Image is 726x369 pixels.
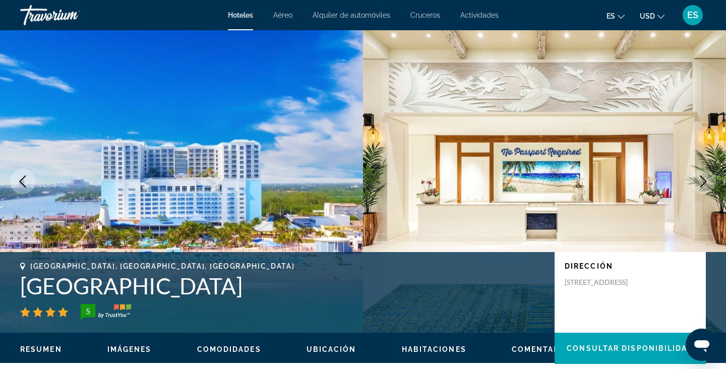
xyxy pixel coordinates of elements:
[10,169,35,194] button: Previous image
[313,11,390,19] a: Alquiler de automóviles
[273,11,292,19] a: Aéreo
[81,304,131,320] img: trustyou-badge-hor.svg
[512,345,575,354] button: Comentarios
[607,12,615,20] span: es
[30,262,294,270] span: [GEOGRAPHIC_DATA], [GEOGRAPHIC_DATA], [GEOGRAPHIC_DATA]
[607,9,625,23] button: Change language
[20,273,544,299] h1: [GEOGRAPHIC_DATA]
[197,345,261,353] span: Comodidades
[680,5,706,26] button: User Menu
[307,345,356,353] span: Ubicación
[555,333,706,364] button: Consultar disponibilidad
[402,345,466,354] button: Habitaciones
[567,344,693,352] span: Consultar disponibilidad
[460,11,499,19] a: Actividades
[691,169,716,194] button: Next image
[687,10,698,20] span: ES
[307,345,356,354] button: Ubicación
[512,345,575,353] span: Comentarios
[410,11,440,19] a: Cruceros
[565,278,645,287] p: [STREET_ADDRESS]
[402,345,466,353] span: Habitaciones
[20,345,62,354] button: Resumen
[197,345,261,354] button: Comodidades
[565,262,696,270] p: Dirección
[20,2,121,28] a: Travorium
[78,305,98,317] div: 5
[228,11,253,19] a: Hoteles
[107,345,152,353] span: Imágenes
[640,12,655,20] span: USD
[686,329,718,361] iframe: Button to launch messaging window
[640,9,664,23] button: Change currency
[20,345,62,353] span: Resumen
[107,345,152,354] button: Imágenes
